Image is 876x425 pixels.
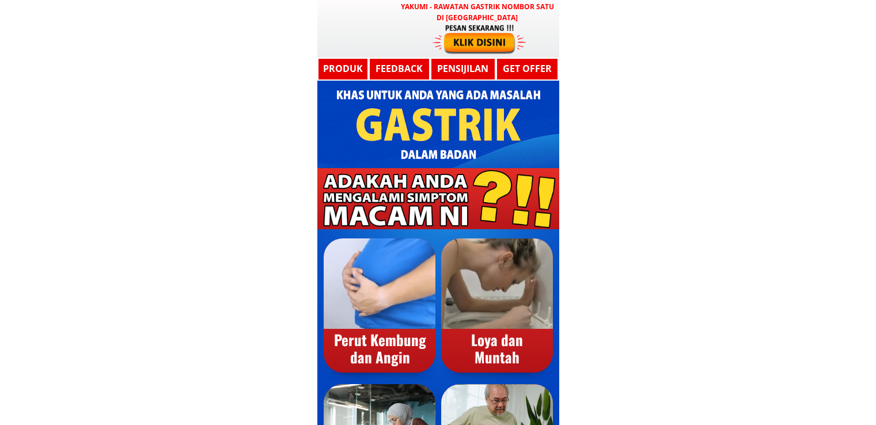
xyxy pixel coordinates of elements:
[369,62,429,77] h3: Feedback
[499,62,556,77] h3: GET OFFER
[441,331,553,366] div: Loya dan Muntah
[399,1,556,23] h3: YAKUMI - Rawatan Gastrik Nombor Satu di [GEOGRAPHIC_DATA]
[317,62,369,77] h3: Produk
[324,331,436,366] div: Perut Kembung dan Angin
[434,62,491,77] h3: Pensijilan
